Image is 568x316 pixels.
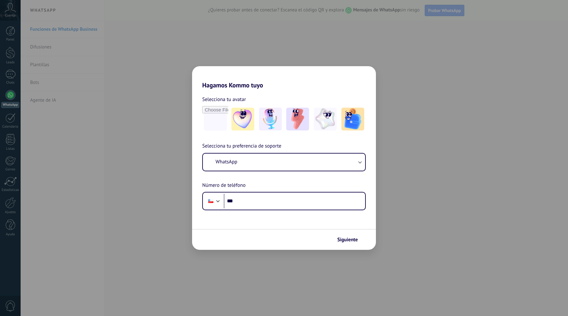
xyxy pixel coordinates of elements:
[203,154,365,171] button: WhatsApp
[334,234,366,245] button: Siguiente
[231,108,254,130] img: -1.jpeg
[259,108,282,130] img: -2.jpeg
[337,237,358,242] span: Siguiente
[341,108,364,130] img: -5.jpeg
[286,108,309,130] img: -3.jpeg
[202,95,246,104] span: Selecciona tu avatar
[192,66,376,89] h2: Hagamos Kommo tuyo
[205,194,217,208] div: Chile: + 56
[314,108,337,130] img: -4.jpeg
[202,142,281,150] span: Selecciona tu preferencia de soporte
[216,159,237,165] span: WhatsApp
[202,181,246,190] span: Número de teléfono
